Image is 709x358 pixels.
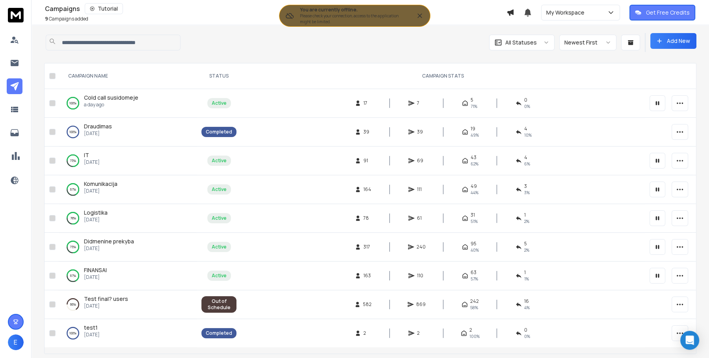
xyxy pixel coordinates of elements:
[84,130,112,137] p: [DATE]
[417,273,425,279] span: 110
[471,189,478,196] span: 44 %
[300,13,403,25] p: Please check your connection, access to the application might be limited.
[363,129,371,135] span: 39
[524,304,530,311] span: 4 %
[524,154,527,161] span: 4
[197,63,241,89] th: STATUS
[206,330,232,336] div: Completed
[471,126,475,132] span: 19
[471,276,478,282] span: 57 %
[470,304,478,311] span: 58 %
[471,183,477,189] span: 49
[524,161,530,167] span: 6 %
[363,301,372,308] span: 582
[84,209,108,216] span: Logistika
[363,215,371,221] span: 78
[471,97,473,103] span: 5
[471,247,479,253] span: 40 %
[417,215,425,221] span: 61
[69,128,76,136] p: 100 %
[524,298,529,304] span: 16
[680,331,699,350] div: Open Intercom Messenger
[646,9,690,17] p: Get Free Credits
[650,33,696,49] button: Add New
[84,102,138,108] p: a day ago
[59,89,197,118] td: 100%Cold call susidomejea day ago
[59,118,197,147] td: 100%Draudimas[DATE]
[300,7,403,13] h3: You are currently offline.
[69,99,76,107] p: 100 %
[505,39,537,46] p: All Statuses
[470,298,479,304] span: 242
[363,100,371,106] span: 17
[84,245,134,252] p: [DATE]
[70,300,76,308] p: 66 %
[84,122,112,130] a: Draudimas
[8,334,24,350] button: E
[84,217,108,223] p: [DATE]
[84,159,100,165] p: [DATE]
[84,295,128,303] a: Test final? users
[84,122,112,130] span: Draudimas
[524,183,527,189] span: 3
[559,35,616,50] button: Newest First
[524,212,526,218] span: 1
[59,290,197,319] td: 66%Test final? users[DATE]
[629,5,695,20] button: Get Free Credits
[84,94,138,101] span: Cold call susidomeje
[471,241,476,247] span: 95
[363,244,371,250] span: 317
[471,132,479,138] span: 49 %
[241,63,645,89] th: CAMPAIGN STATS
[84,237,134,245] span: Didmenine prekyba
[69,329,76,337] p: 100 %
[212,186,227,193] div: Active
[45,16,88,22] p: Campaigns added
[84,332,100,338] p: [DATE]
[471,154,476,161] span: 43
[84,180,117,188] a: Komunikacija
[206,298,232,311] div: Out of Schedule
[70,157,76,165] p: 75 %
[471,218,478,224] span: 51 %
[206,129,232,135] div: Completed
[524,97,527,103] span: 0
[45,3,506,14] div: Campaigns
[524,269,526,276] span: 1
[59,147,197,175] td: 75%IT[DATE]
[524,218,529,224] span: 2 %
[417,158,425,164] span: 69
[84,209,108,217] a: Logistika
[84,303,128,309] p: [DATE]
[70,214,76,222] p: 78 %
[416,301,426,308] span: 869
[84,274,107,280] p: [DATE]
[84,266,107,274] a: FINANSAI
[45,15,48,22] span: 9
[363,273,371,279] span: 163
[84,151,89,159] span: IT
[524,247,529,253] span: 2 %
[212,273,227,279] div: Active
[59,319,197,348] td: 100%test1[DATE]
[471,161,478,167] span: 62 %
[212,215,227,221] div: Active
[524,189,530,196] span: 3 %
[363,158,371,164] span: 91
[469,333,480,339] span: 100 %
[59,175,197,204] td: 67%Komunikacija[DATE]
[417,129,425,135] span: 39
[70,243,76,251] p: 75 %
[212,244,227,250] div: Active
[363,186,371,193] span: 164
[212,100,227,106] div: Active
[59,63,197,89] th: CAMPAIGN NAME
[469,327,472,333] span: 2
[84,324,98,332] a: test1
